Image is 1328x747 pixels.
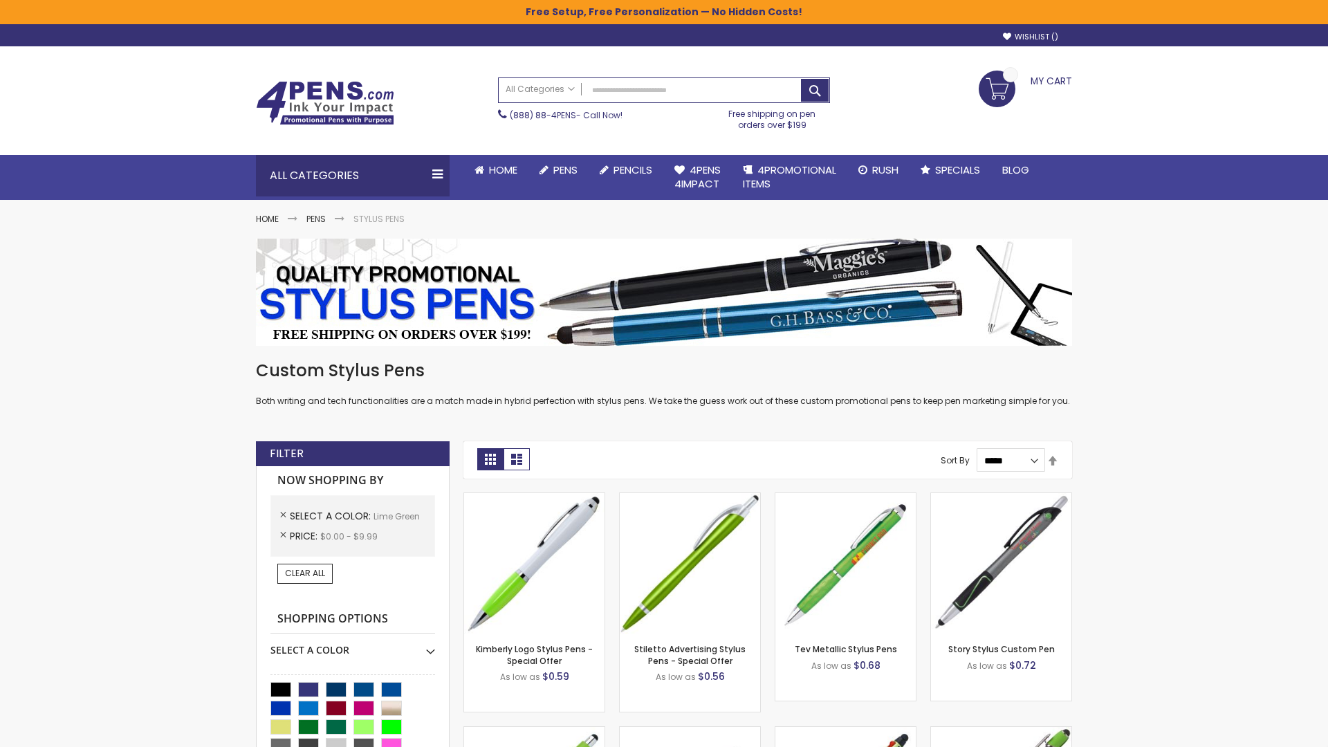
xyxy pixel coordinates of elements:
[476,643,593,666] a: Kimberly Logo Stylus Pens - Special Offer
[795,643,897,655] a: Tev Metallic Stylus Pens
[991,155,1040,185] a: Blog
[614,163,652,177] span: Pencils
[775,493,916,634] img: Tev Metallic Stylus Pens-Lime Green
[674,163,721,191] span: 4Pens 4impact
[464,726,605,738] a: Pearl Element Stylus Pens-Lime Green
[931,493,1071,634] img: Story Stylus Custom Pen-Lime Green
[510,109,622,121] span: - Call Now!
[775,492,916,504] a: Tev Metallic Stylus Pens-Lime Green
[620,493,760,634] img: Stiletto Advertising Stylus Pens-Lime Green
[270,605,435,634] strong: Shopping Options
[270,446,304,461] strong: Filter
[634,643,746,666] a: Stiletto Advertising Stylus Pens - Special Offer
[256,213,279,225] a: Home
[256,360,1072,382] h1: Custom Stylus Pens
[306,213,326,225] a: Pens
[872,163,898,177] span: Rush
[528,155,589,185] a: Pens
[256,239,1072,346] img: Stylus Pens
[1002,163,1029,177] span: Blog
[290,509,373,523] span: Select A Color
[854,658,880,672] span: $0.68
[948,643,1055,655] a: Story Stylus Custom Pen
[489,163,517,177] span: Home
[743,163,836,191] span: 4PROMOTIONAL ITEMS
[256,360,1072,407] div: Both writing and tech functionalities are a match made in hybrid perfection with stylus pens. We ...
[463,155,528,185] a: Home
[373,510,420,522] span: Lime Green
[499,78,582,101] a: All Categories
[620,726,760,738] a: Cyber Stylus 0.7mm Fine Point Gel Grip Pen-Lime Green
[506,84,575,95] span: All Categories
[714,103,831,131] div: Free shipping on pen orders over $199
[732,155,847,200] a: 4PROMOTIONALITEMS
[620,492,760,504] a: Stiletto Advertising Stylus Pens-Lime Green
[464,493,605,634] img: Kimberly Logo Stylus Pens-Lime Green
[847,155,910,185] a: Rush
[510,109,576,121] a: (888) 88-4PENS
[285,567,325,579] span: Clear All
[775,726,916,738] a: Orbitor 4 Color Assorted Ink Metallic Stylus Pens-Lime Green
[941,454,970,466] label: Sort By
[290,529,320,543] span: Price
[500,671,540,683] span: As low as
[967,660,1007,672] span: As low as
[353,213,405,225] strong: Stylus Pens
[931,726,1071,738] a: 4P-MS8B-Lime Green
[464,492,605,504] a: Kimberly Logo Stylus Pens-Lime Green
[270,634,435,657] div: Select A Color
[931,492,1071,504] a: Story Stylus Custom Pen-Lime Green
[1009,658,1036,672] span: $0.72
[910,155,991,185] a: Specials
[553,163,578,177] span: Pens
[811,660,851,672] span: As low as
[589,155,663,185] a: Pencils
[698,670,725,683] span: $0.56
[477,448,504,470] strong: Grid
[656,671,696,683] span: As low as
[1003,32,1058,42] a: Wishlist
[256,81,394,125] img: 4Pens Custom Pens and Promotional Products
[256,155,450,196] div: All Categories
[277,564,333,583] a: Clear All
[270,466,435,495] strong: Now Shopping by
[320,531,378,542] span: $0.00 - $9.99
[663,155,732,200] a: 4Pens4impact
[935,163,980,177] span: Specials
[542,670,569,683] span: $0.59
